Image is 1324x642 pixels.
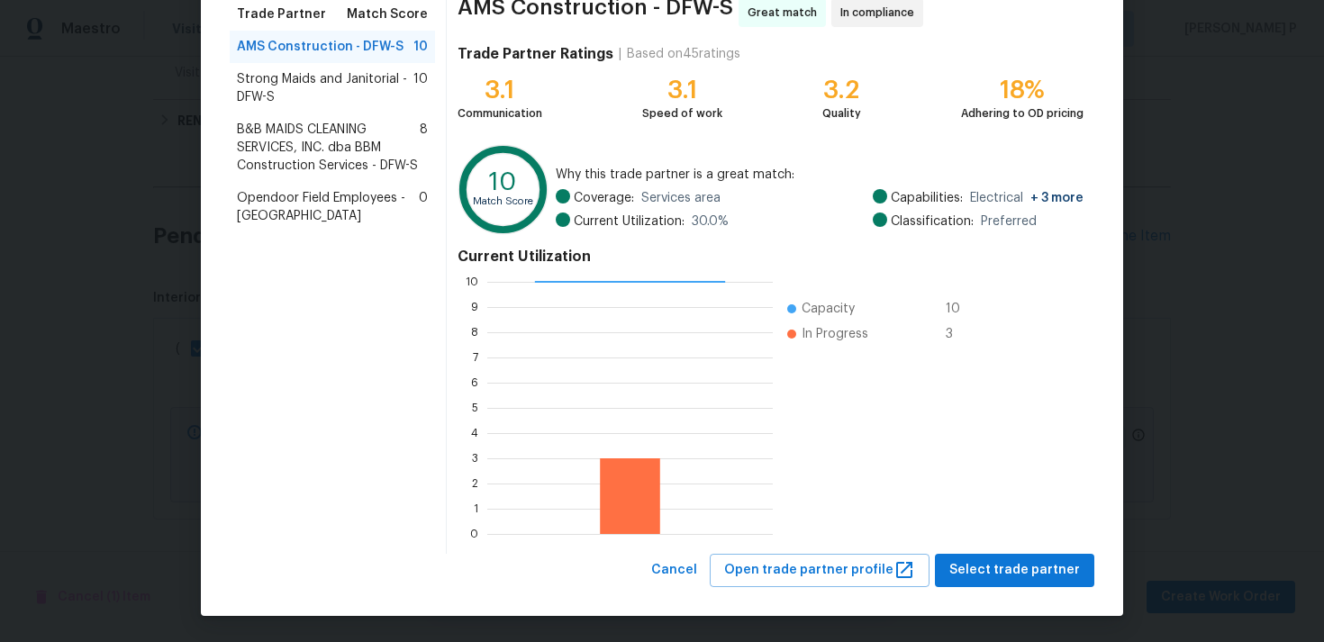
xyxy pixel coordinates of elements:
[237,70,413,106] span: Strong Maids and Janitorial - DFW-S
[419,189,428,225] span: 0
[961,81,1084,99] div: 18%
[1030,192,1084,204] span: + 3 more
[949,559,1080,582] span: Select trade partner
[473,196,533,206] text: Match Score
[627,45,740,63] div: Based on 45 ratings
[473,352,478,363] text: 7
[802,325,868,343] span: In Progress
[961,104,1084,122] div: Adhering to OD pricing
[472,453,478,464] text: 3
[474,503,478,514] text: 1
[556,166,1084,184] span: Why this trade partner is a great match:
[458,45,613,63] h4: Trade Partner Ratings
[458,248,1084,266] h4: Current Utilization
[489,169,517,194] text: 10
[981,212,1037,231] span: Preferred
[472,402,478,413] text: 5
[237,5,326,23] span: Trade Partner
[891,212,974,231] span: Classification:
[420,121,428,175] span: 8
[237,38,404,56] span: AMS Construction - DFW-S
[642,104,722,122] div: Speed of work
[471,327,478,338] text: 8
[935,554,1094,587] button: Select trade partner
[347,5,428,23] span: Match Score
[466,276,478,287] text: 10
[946,325,975,343] span: 3
[613,45,627,63] div: |
[237,121,420,175] span: B&B MAIDS CLEANING SERVICES, INC. dba BBM Construction Services - DFW-S
[692,212,729,231] span: 30.0 %
[970,189,1084,207] span: Electrical
[802,300,855,318] span: Capacity
[471,302,478,312] text: 9
[472,478,478,489] text: 2
[822,104,861,122] div: Quality
[237,189,419,225] span: Opendoor Field Employees - [GEOGRAPHIC_DATA]
[471,428,478,439] text: 4
[470,529,478,539] text: 0
[642,81,722,99] div: 3.1
[644,554,704,587] button: Cancel
[641,189,721,207] span: Services area
[574,212,685,231] span: Current Utilization:
[946,300,975,318] span: 10
[471,377,478,388] text: 6
[574,189,634,207] span: Coverage:
[840,4,921,22] span: In compliance
[710,554,930,587] button: Open trade partner profile
[458,81,542,99] div: 3.1
[413,70,428,106] span: 10
[748,4,824,22] span: Great match
[458,104,542,122] div: Communication
[891,189,963,207] span: Capabilities:
[413,38,428,56] span: 10
[724,559,915,582] span: Open trade partner profile
[822,81,861,99] div: 3.2
[651,559,697,582] span: Cancel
